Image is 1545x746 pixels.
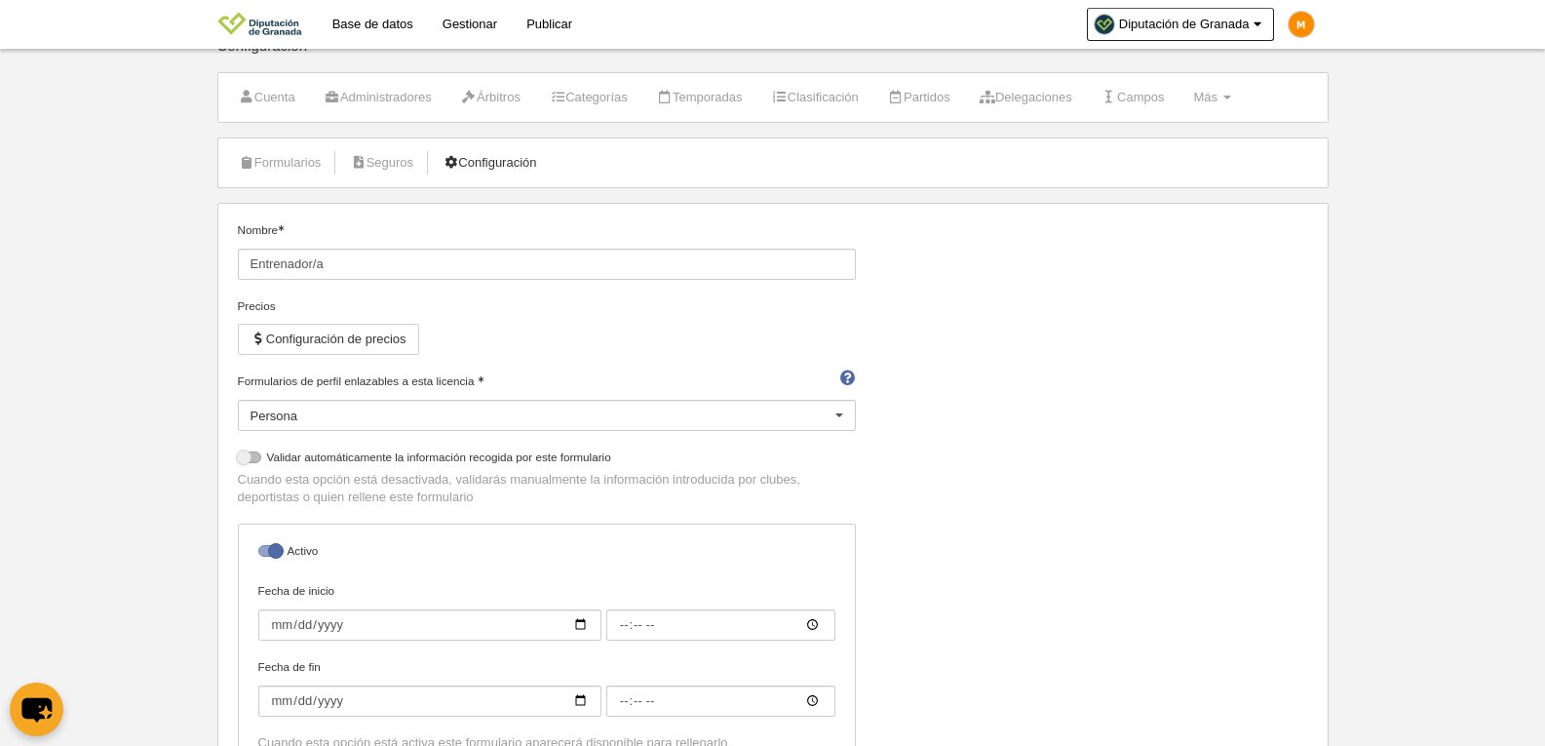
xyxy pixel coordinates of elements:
a: Temporadas [646,83,753,112]
button: Configuración de precios [238,324,419,355]
p: Cuando esta opción está desactivada, validarás manualmente la información introducida por clubes,... [238,471,856,506]
a: Seguros [339,148,424,177]
img: Diputación de Granada [217,12,302,35]
a: Configuración [432,148,547,177]
label: Formularios de perfil enlazables a esta licencia [238,373,856,390]
a: Árbitros [450,83,531,112]
span: Persona [251,409,297,423]
label: Fecha de fin [258,658,835,717]
a: Partidos [877,83,961,112]
a: Cuenta [228,83,306,112]
input: Nombre [238,249,856,280]
a: Más [1182,83,1241,112]
input: Fecha de fin [606,686,835,717]
a: Campos [1091,83,1176,112]
i: Obligatorio [278,225,284,231]
img: Oa6SvBRBA39l.30x30.jpg [1095,15,1114,34]
input: Fecha de inicio [606,609,835,641]
a: Categorías [539,83,638,112]
div: Configuración [217,38,1329,72]
a: Delegaciones [969,83,1083,112]
label: Activo [258,542,835,565]
a: Formularios [228,148,332,177]
label: Validar automáticamente la información recogida por este formulario [238,449,856,471]
a: Diputación de Granada [1087,8,1274,41]
input: Fecha de inicio [258,609,601,641]
img: c2l6ZT0zMHgzMCZmcz05JnRleHQ9TSZiZz1mYjhjMDA%3D.png [1289,12,1314,37]
div: Precios [238,297,856,315]
span: Más [1193,90,1217,104]
i: Obligatorio [478,376,483,382]
a: Clasificación [761,83,869,112]
label: Nombre [238,221,856,280]
span: Diputación de Granada [1119,15,1250,34]
input: Fecha de fin [258,686,601,717]
button: chat-button [10,683,63,736]
label: Fecha de inicio [258,582,835,641]
a: Administradores [314,83,443,112]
